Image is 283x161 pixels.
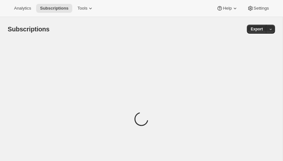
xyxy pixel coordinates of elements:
[247,25,267,34] button: Export
[251,27,263,32] span: Export
[254,6,269,11] span: Settings
[10,4,35,13] button: Analytics
[213,4,242,13] button: Help
[74,4,98,13] button: Tools
[77,6,87,11] span: Tools
[8,26,50,33] span: Subscriptions
[36,4,72,13] button: Subscriptions
[40,6,68,11] span: Subscriptions
[14,6,31,11] span: Analytics
[243,4,273,13] button: Settings
[223,6,232,11] span: Help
